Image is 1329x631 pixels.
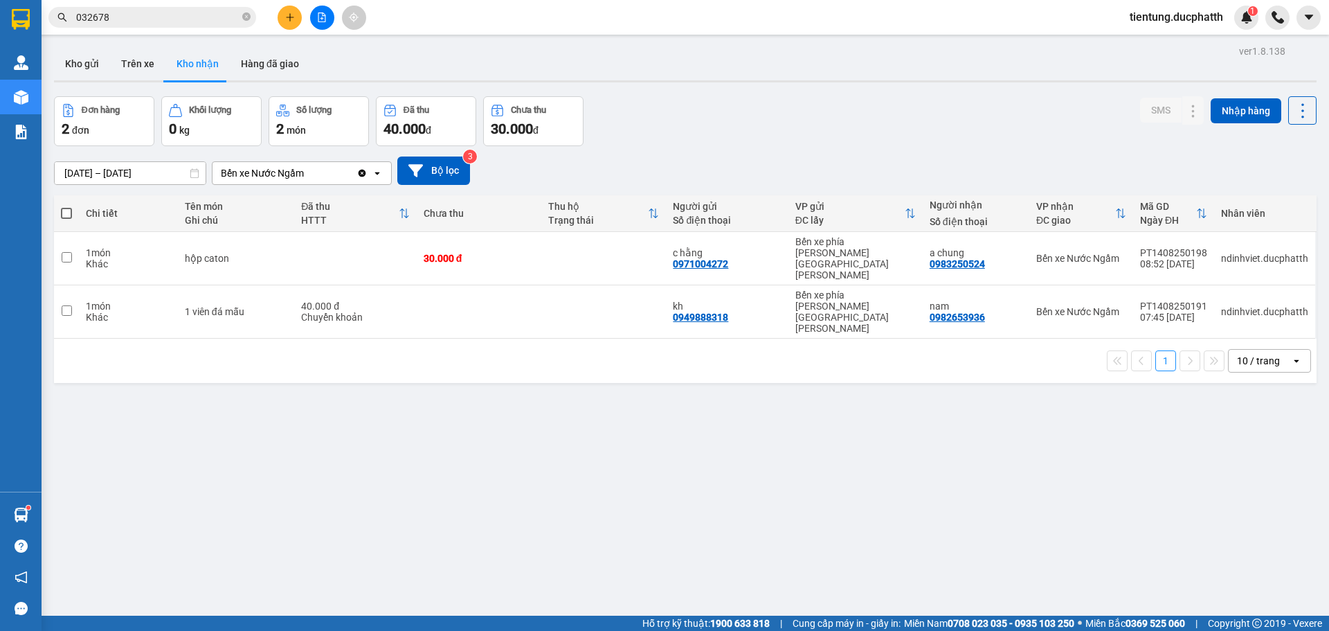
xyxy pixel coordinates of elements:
img: icon-new-feature [1240,11,1253,24]
span: message [15,602,28,615]
div: 1 món [86,247,170,258]
div: nam [930,301,1022,312]
span: caret-down [1303,11,1315,24]
span: plus [285,12,295,22]
span: tientung.ducphatth [1119,8,1234,26]
th: Toggle SortBy [541,195,666,232]
button: Kho nhận [165,47,230,80]
div: c hằng [673,247,781,258]
div: Ghi chú [185,215,288,226]
th: Toggle SortBy [1029,195,1133,232]
button: Trên xe [110,47,165,80]
span: Hỗ trợ kỹ thuật: [642,616,770,631]
input: Selected Bến xe Nước Ngầm. [305,166,307,180]
th: Toggle SortBy [294,195,416,232]
button: caret-down [1296,6,1321,30]
div: Bến xe phía [PERSON_NAME][GEOGRAPHIC_DATA][PERSON_NAME] [795,290,916,334]
div: ndinhviet.ducphatth [1221,253,1308,264]
span: 1 [1250,6,1255,16]
div: Khác [86,312,170,323]
div: HTTT [301,215,398,226]
div: 30.000 đ [424,253,534,264]
div: PT1408250191 [1140,301,1207,312]
span: đ [533,125,539,136]
span: close-circle [242,11,251,24]
div: Mã GD [1140,201,1196,212]
span: notification [15,571,28,584]
img: logo-vxr [12,9,30,30]
input: Select a date range. [55,162,206,184]
span: 30.000 [491,121,533,137]
strong: 0708 023 035 - 0935 103 250 [948,618,1074,629]
button: Số lượng2món [269,96,369,146]
span: copyright [1252,619,1262,628]
div: 08:52 [DATE] [1140,258,1207,269]
div: Đơn hàng [82,105,120,115]
svg: open [1291,355,1302,366]
div: 0983250524 [930,258,985,269]
div: 0971004272 [673,258,728,269]
button: Bộ lọc [397,157,470,185]
span: question-circle [15,540,28,553]
div: ĐC lấy [795,215,905,226]
div: ĐC giao [1036,215,1115,226]
button: Hàng đã giao [230,47,310,80]
button: SMS [1140,98,1182,123]
div: VP nhận [1036,201,1115,212]
button: file-add [310,6,334,30]
th: Toggle SortBy [788,195,923,232]
span: 2 [276,121,284,137]
strong: 1900 633 818 [710,618,770,629]
div: Số lượng [296,105,332,115]
span: | [1195,616,1197,631]
div: Đã thu [404,105,429,115]
div: 0949888318 [673,312,728,323]
div: 10 / trang [1237,354,1280,368]
div: Bến xe Nước Ngầm [1036,253,1126,264]
div: kh [673,301,781,312]
div: Bến xe phía [PERSON_NAME][GEOGRAPHIC_DATA][PERSON_NAME] [795,236,916,281]
img: phone-icon [1272,11,1284,24]
button: Kho gửi [54,47,110,80]
sup: 1 [1248,6,1258,16]
span: 2 [62,121,69,137]
div: 0982653936 [930,312,985,323]
div: 1 món [86,301,170,312]
div: 1 viên đá mẫu [185,306,288,317]
div: Tên món [185,201,288,212]
span: aim [349,12,359,22]
div: Thu hộ [548,201,648,212]
button: 1 [1155,350,1176,371]
span: | [780,616,782,631]
span: 40.000 [383,121,426,137]
span: close-circle [242,12,251,21]
svg: open [372,168,383,179]
img: warehouse-icon [14,90,28,105]
button: Chưa thu30.000đ [483,96,584,146]
img: warehouse-icon [14,55,28,70]
span: Miền Bắc [1085,616,1185,631]
div: Nhân viên [1221,208,1308,219]
div: Trạng thái [548,215,648,226]
div: Số điện thoại [930,216,1022,227]
span: file-add [317,12,327,22]
th: Toggle SortBy [1133,195,1214,232]
img: warehouse-icon [14,508,28,522]
span: Cung cấp máy in - giấy in: [793,616,901,631]
div: Đã thu [301,201,398,212]
div: ver 1.8.138 [1239,44,1285,59]
button: aim [342,6,366,30]
span: đơn [72,125,89,136]
div: ndinhviet.ducphatth [1221,306,1308,317]
div: 07:45 [DATE] [1140,312,1207,323]
img: solution-icon [14,125,28,139]
span: món [287,125,306,136]
span: ⚪️ [1078,621,1082,626]
div: a chung [930,247,1022,258]
div: Chuyển khoản [301,312,409,323]
input: Tìm tên, số ĐT hoặc mã đơn [76,10,239,25]
div: Số điện thoại [673,215,781,226]
div: Khối lượng [189,105,231,115]
div: 40.000 đ [301,301,409,312]
div: VP gửi [795,201,905,212]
